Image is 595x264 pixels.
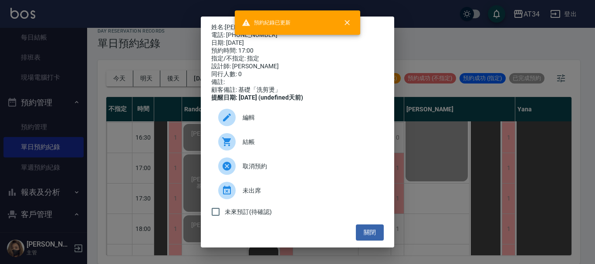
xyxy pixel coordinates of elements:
[356,224,384,241] button: 關閉
[211,63,384,70] div: 設計師: [PERSON_NAME]
[243,113,377,122] span: 編輯
[242,18,291,27] span: 預約紀錄已更新
[211,178,384,203] div: 未出席
[243,186,377,195] span: 未出席
[211,47,384,55] div: 預約時間: 17:00
[211,78,384,86] div: 備註:
[243,162,377,171] span: 取消預約
[211,31,384,39] div: 電話: [PHONE_NUMBER]
[211,130,384,154] a: 結帳
[243,137,377,147] span: 結帳
[211,39,384,47] div: 日期: [DATE]
[211,154,384,178] div: 取消預約
[211,70,384,78] div: 同行人數: 0
[211,105,384,130] div: 編輯
[211,86,384,94] div: 顧客備註: 基礎「洗剪燙」
[225,207,272,217] span: 未來預訂(待確認)
[225,23,271,30] a: [PERSON_NAME]
[211,94,384,102] div: 提醒日期: [DATE] (undefined天前)
[211,55,384,63] div: 指定/不指定: 指定
[211,23,384,31] p: 姓名:
[338,13,357,32] button: close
